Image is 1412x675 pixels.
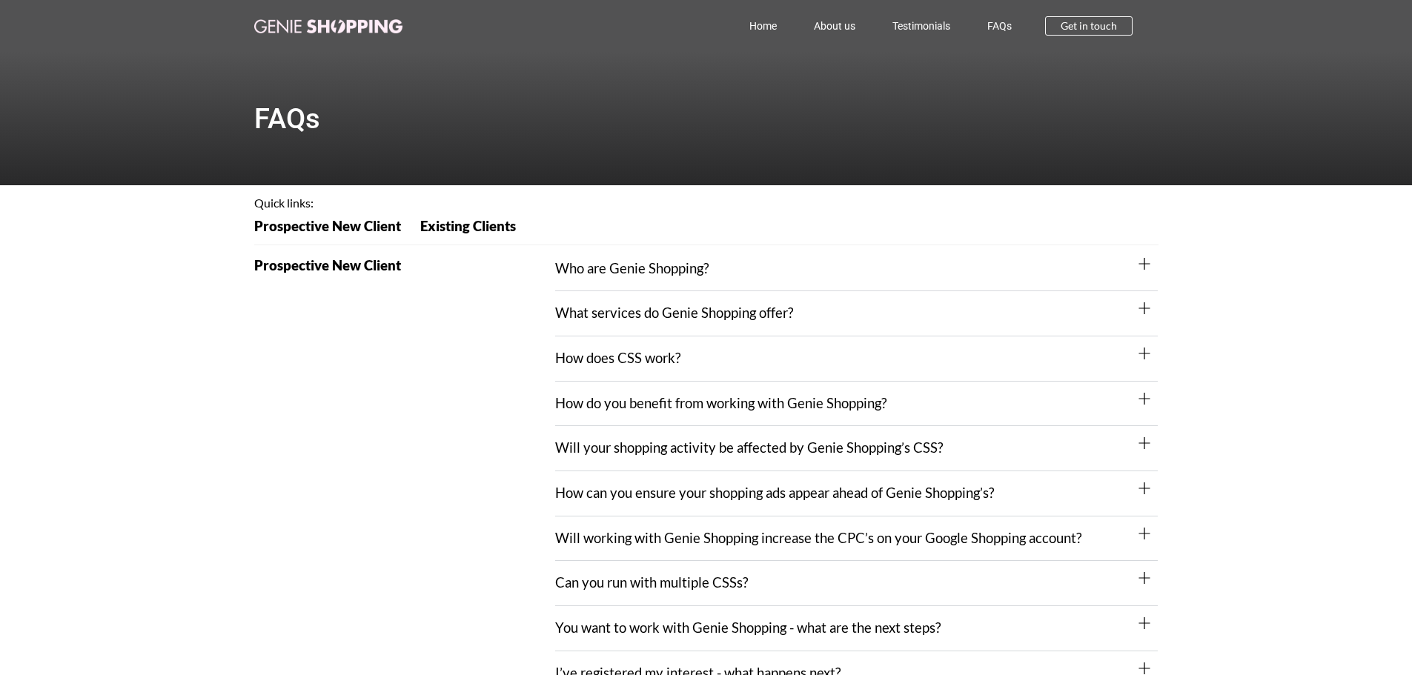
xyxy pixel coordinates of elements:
[555,336,1158,382] div: How does CSS work?
[1045,16,1133,36] a: Get in touch
[555,606,1158,651] div: You want to work with Genie Shopping - what are the next steps?
[555,350,680,366] a: How does CSS work?
[555,574,748,591] a: Can you run with multiple CSSs?
[874,9,969,43] a: Testimonials
[555,471,1158,516] div: How can you ensure your shopping ads appear ahead of Genie Shopping’s?
[555,305,793,321] a: What services do Genie Shopping offer?
[254,104,1159,133] h1: FAQs
[411,219,526,243] a: Existing Clients
[555,485,994,501] a: How can you ensure your shopping ads appear ahead of Genie Shopping’s?
[731,9,795,43] a: Home
[795,9,874,43] a: About us
[555,291,1158,336] div: What services do Genie Shopping offer?
[555,561,1158,606] div: Can you run with multiple CSSs?
[254,259,556,273] h2: Prospective New Client
[555,260,709,276] a: Who are Genie Shopping?
[555,619,941,636] a: You want to work with Genie Shopping - what are the next steps?
[555,426,1158,471] div: Will your shopping activity be affected by Genie Shopping’s CSS?
[254,197,1159,209] h4: Quick links:
[254,19,402,33] img: genie-shopping-logo
[555,439,943,456] a: Will your shopping activity be affected by Genie Shopping’s CSS?
[468,9,1031,43] nav: Menu
[555,530,1081,546] a: Will working with Genie Shopping increase the CPC’s on your Google Shopping account?
[969,9,1030,43] a: FAQs
[555,247,1158,292] div: Who are Genie Shopping?
[420,219,516,233] span: Existing Clients
[555,382,1158,427] div: How do you benefit from working with Genie Shopping?
[254,219,411,243] a: Prospective New Client
[1061,21,1117,31] span: Get in touch
[254,219,401,233] span: Prospective New Client
[555,395,886,411] a: How do you benefit from working with Genie Shopping?
[555,516,1158,562] div: Will working with Genie Shopping increase the CPC’s on your Google Shopping account?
